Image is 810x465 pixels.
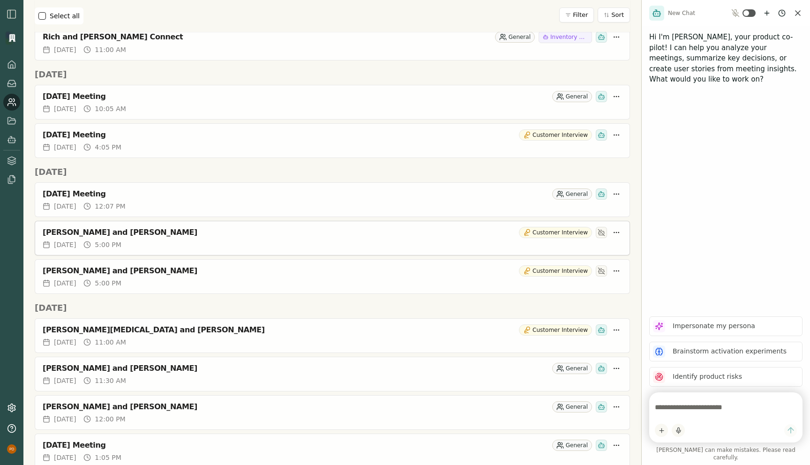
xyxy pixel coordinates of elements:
[784,424,797,437] button: Send message
[6,8,17,20] img: sidebar
[596,440,607,451] div: Smith has been invited
[3,420,20,437] button: Help
[611,188,622,200] button: More options
[5,31,19,45] img: Organization logo
[35,357,630,391] a: [PERSON_NAME] and [PERSON_NAME]General[DATE]11:30 AM
[611,227,622,238] button: More options
[35,25,630,60] a: Rich and [PERSON_NAME] ConnectGeneralInventory Management[DATE]11:00 AM
[54,104,76,113] span: [DATE]
[43,130,515,140] div: [DATE] Meeting
[742,9,756,17] button: Toggle ambient mode
[649,342,802,361] button: Brainstorm activation experiments
[43,364,548,373] div: [PERSON_NAME] and [PERSON_NAME]
[54,202,76,211] span: [DATE]
[95,104,126,113] span: 10:05 AM
[552,401,592,412] div: General
[35,221,630,255] a: [PERSON_NAME] and [PERSON_NAME]Customer Interview[DATE]5:00 PM
[35,165,630,179] h2: [DATE]
[519,227,592,238] div: Customer Interview
[611,401,622,412] button: More options
[35,85,630,120] a: [DATE] MeetingGeneral[DATE]10:05 AM
[54,45,76,54] span: [DATE]
[495,31,535,43] div: General
[35,395,630,430] a: [PERSON_NAME] and [PERSON_NAME]General[DATE]12:00 PM
[673,346,787,356] p: Brainstorm activation experiments
[95,202,125,211] span: 12:07 PM
[43,32,491,42] div: Rich and [PERSON_NAME] Connect
[43,189,548,199] div: [DATE] Meeting
[552,440,592,451] div: General
[35,301,630,315] h2: [DATE]
[35,318,630,353] a: [PERSON_NAME][MEDICAL_DATA] and [PERSON_NAME]Customer Interview[DATE]11:00 AM
[43,402,548,412] div: [PERSON_NAME] and [PERSON_NAME]
[54,240,76,249] span: [DATE]
[35,259,630,294] a: [PERSON_NAME] and [PERSON_NAME]Customer Interview[DATE]5:00 PM
[596,363,607,374] div: Smith has been invited
[550,33,588,41] span: Inventory Management
[611,31,622,43] button: More options
[611,363,622,374] button: More options
[559,7,594,22] button: Filter
[649,367,802,387] button: Identify product risks
[596,188,607,200] div: Smith has been invited
[552,91,592,102] div: General
[672,424,685,437] button: Start dictation
[43,92,548,101] div: [DATE] Meeting
[95,45,126,54] span: 11:00 AM
[552,188,592,200] div: General
[596,129,607,141] div: Smith has been invited
[611,91,622,102] button: More options
[598,7,630,22] button: Sort
[649,32,802,85] p: Hi I'm [PERSON_NAME], your product co-pilot! I can help you analyze your meetings, summarize key ...
[611,265,622,277] button: More options
[793,8,802,18] button: Close chat
[7,444,16,454] img: profile
[611,324,622,336] button: More options
[596,31,607,43] div: Smith has been invited
[519,265,592,277] div: Customer Interview
[35,182,630,217] a: [DATE] MeetingGeneral[DATE]12:07 PM
[649,446,802,461] span: [PERSON_NAME] can make mistakes. Please read carefully.
[668,9,695,17] span: New Chat
[35,123,630,158] a: [DATE] MeetingCustomer Interview[DATE]4:05 PM
[596,265,607,277] div: Smith has not been invited
[673,321,755,331] p: Impersonate my persona
[54,278,76,288] span: [DATE]
[649,316,802,336] button: Impersonate my persona
[596,91,607,102] div: Smith has been invited
[50,11,80,21] label: Select all
[596,227,607,238] div: Smith has not been invited
[35,68,630,81] h2: [DATE]
[611,440,622,451] button: More options
[655,424,668,437] button: Add content to chat
[54,337,76,347] span: [DATE]
[43,441,548,450] div: [DATE] Meeting
[761,7,772,19] button: New chat
[95,142,121,152] span: 4:05 PM
[552,363,592,374] div: General
[95,376,126,385] span: 11:30 AM
[54,414,76,424] span: [DATE]
[95,240,121,249] span: 5:00 PM
[776,7,787,19] button: Chat history
[673,372,742,382] p: Identify product risks
[95,278,121,288] span: 5:00 PM
[596,401,607,412] div: Smith has been invited
[611,129,622,141] button: More options
[95,414,125,424] span: 12:00 PM
[95,337,126,347] span: 11:00 AM
[95,453,121,462] span: 1:05 PM
[43,228,515,237] div: [PERSON_NAME] and [PERSON_NAME]
[54,453,76,462] span: [DATE]
[54,142,76,152] span: [DATE]
[43,325,515,335] div: [PERSON_NAME][MEDICAL_DATA] and [PERSON_NAME]
[519,129,592,141] div: Customer Interview
[519,324,592,336] div: Customer Interview
[43,266,515,276] div: [PERSON_NAME] and [PERSON_NAME]
[596,324,607,336] div: Smith has been invited
[54,376,76,385] span: [DATE]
